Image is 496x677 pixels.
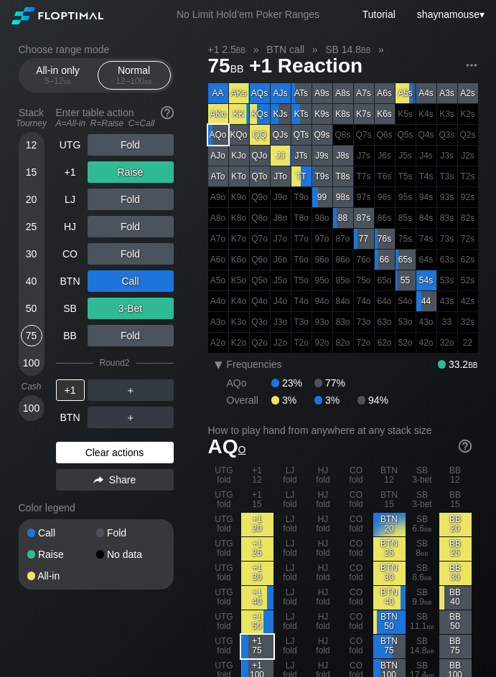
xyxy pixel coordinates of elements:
div: Share [56,469,174,491]
div: BB 12 [439,464,472,488]
div: HJ fold [307,513,340,536]
div: 30 [21,243,42,265]
div: 100% fold in prior round [437,229,457,249]
div: 100% fold in prior round [458,104,478,124]
div: 100% fold in prior round [458,250,478,270]
div: BB 20 [439,513,472,536]
div: 100% fold in prior round [354,125,374,145]
div: +1 40 [241,586,273,610]
div: 100% fold in prior round [396,187,416,207]
div: +1 15 [241,488,273,512]
div: No data [96,549,165,559]
div: +1 [56,379,85,401]
div: UTG fold [208,464,240,488]
div: 100% fold in prior round [416,312,436,332]
div: 100% fold in prior round [375,208,395,228]
img: share.864f2f62.svg [93,476,103,484]
div: 100% fold in prior round [437,291,457,311]
div: 100% fold in prior round [291,208,312,228]
a: Tutorial [362,9,396,20]
div: QTs [291,125,312,145]
div: 100% fold in prior round [208,208,228,228]
div: 100% fold in prior round [375,312,395,332]
div: 100% fold in prior round [375,270,395,290]
div: SB 3-bet [406,488,439,512]
div: AKo [208,104,228,124]
div: Fold [88,134,174,156]
div: SB 8 [406,537,439,561]
div: SB [56,298,85,319]
div: 12 – 100 [104,76,164,86]
div: AJs [271,83,291,103]
div: KTs [291,104,312,124]
div: 100% fold in prior round [416,187,436,207]
div: 100% fold in prior round [458,208,478,228]
div: CO fold [340,464,373,488]
div: 100% fold in prior round [271,187,291,207]
div: 99 [312,187,332,207]
div: 12 [21,134,42,156]
div: UTG fold [208,513,240,536]
div: KJo [229,146,249,166]
div: 100% fold in prior round [458,146,478,166]
div: AKs [229,83,249,103]
div: 100% fold in prior round [208,250,228,270]
div: AQs [250,83,270,103]
span: » [245,44,266,55]
div: 100% fold in prior round [375,333,395,353]
div: 44 [416,291,436,311]
div: 100% fold in prior round [437,270,457,290]
div: 100% fold in prior round [208,187,228,207]
div: 100% fold in prior round [354,333,374,353]
div: 100% fold in prior round [229,291,249,311]
div: 100% fold in prior round [312,333,332,353]
div: BB 25 [439,537,472,561]
span: +1 Reaction [247,55,365,79]
div: AJo [208,146,228,166]
div: 100% fold in prior round [437,208,457,228]
div: 100% fold in prior round [396,229,416,249]
div: 100% fold in prior round [333,270,353,290]
div: 100% fold in prior round [396,125,416,145]
div: 100% fold in prior round [250,312,270,332]
div: Cash [13,382,50,392]
div: Enter table action [56,101,174,134]
div: Normal [101,62,167,89]
div: 100% fold in prior round [396,166,416,186]
div: 100% fold in prior round [437,125,457,145]
div: 100% fold in prior round [229,333,249,353]
div: 3% [314,394,357,406]
div: BTN [56,270,85,292]
div: 65s [396,250,416,270]
div: 100% fold in prior round [229,312,249,332]
span: AQ [208,435,246,458]
span: bb [424,524,432,534]
span: SB 14.8 [323,43,373,56]
div: Clear actions [56,442,174,463]
div: SB 3-bet [406,464,439,488]
div: 100% fold in prior round [437,146,457,166]
img: help.32db89a4.svg [457,438,473,454]
div: BTN 25 [373,537,406,561]
div: 100% fold in prior round [271,229,291,249]
div: ▾ [210,356,228,373]
div: 100% fold in prior round [291,187,312,207]
div: 100% fold in prior round [416,146,436,166]
div: ＋ [88,407,174,428]
div: 100% fold in prior round [291,250,312,270]
div: SB 8.6 [406,562,439,585]
div: TT [291,166,312,186]
div: Tourney [13,118,50,128]
div: Fold [88,325,174,346]
div: T8s [333,166,353,186]
div: 100% fold in prior round [312,250,332,270]
div: 100% fold in prior round [354,146,374,166]
h2: Choose range mode [19,44,174,55]
div: 23% [271,377,314,389]
div: A6s [375,83,395,103]
div: JTs [291,146,312,166]
div: SB 6.6 [406,513,439,536]
div: CO [56,243,85,265]
div: 100% fold in prior round [375,146,395,166]
div: ＋ [88,379,174,401]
